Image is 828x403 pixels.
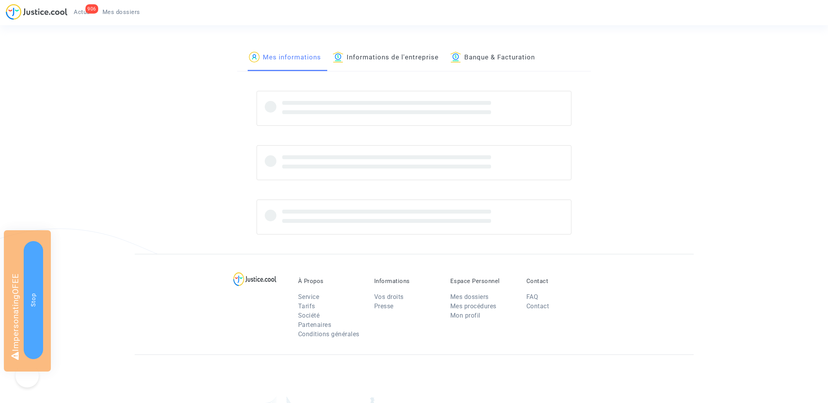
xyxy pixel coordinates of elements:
[249,52,260,63] img: icon-passager.svg
[102,9,140,16] span: Mes dossiers
[298,293,319,301] a: Service
[374,293,404,301] a: Vos droits
[24,241,43,359] button: Stop
[85,4,98,14] div: 906
[96,6,146,18] a: Mes dossiers
[526,293,538,301] a: FAQ
[450,278,515,285] p: Espace Personnel
[16,364,39,387] iframe: Help Scout Beacon - Open
[526,302,549,310] a: Contact
[298,312,320,319] a: Société
[526,278,591,285] p: Contact
[6,4,68,20] img: jc-logo.svg
[30,293,37,307] span: Stop
[298,330,359,338] a: Conditions générales
[450,312,481,319] a: Mon profil
[233,272,276,286] img: logo-lg.svg
[374,302,394,310] a: Presse
[298,302,315,310] a: Tarifs
[333,52,344,63] img: icon-banque.svg
[74,9,90,16] span: Actus
[68,6,96,18] a: 906Actus
[450,302,496,310] a: Mes procédures
[450,45,535,71] a: Banque & Facturation
[450,52,461,63] img: icon-banque.svg
[374,278,439,285] p: Informations
[333,45,439,71] a: Informations de l'entreprise
[4,230,51,372] div: Impersonating
[450,293,489,301] a: Mes dossiers
[249,45,321,71] a: Mes informations
[298,321,332,328] a: Partenaires
[298,278,363,285] p: À Propos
